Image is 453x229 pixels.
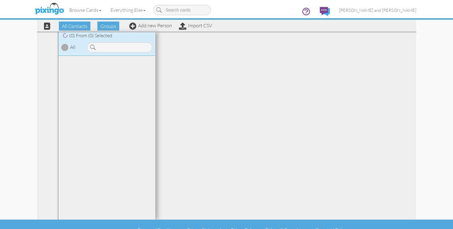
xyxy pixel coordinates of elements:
[179,22,212,29] a: Import CSV
[129,22,172,29] a: Add new Person
[65,2,106,18] a: Browse Cards
[88,32,112,39] span: (0) Selected
[153,5,211,15] input: Search cards
[59,22,90,31] span: All Contacts
[97,22,119,31] span: Groups
[33,2,66,17] img: pixingo logo
[334,2,421,18] a: [PERSON_NAME] and [PERSON_NAME]
[70,44,76,51] div: All
[58,32,155,39] div: (0) From
[320,7,330,16] img: comments.svg
[339,8,416,13] span: [PERSON_NAME] and [PERSON_NAME]
[106,2,150,18] a: Everything Else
